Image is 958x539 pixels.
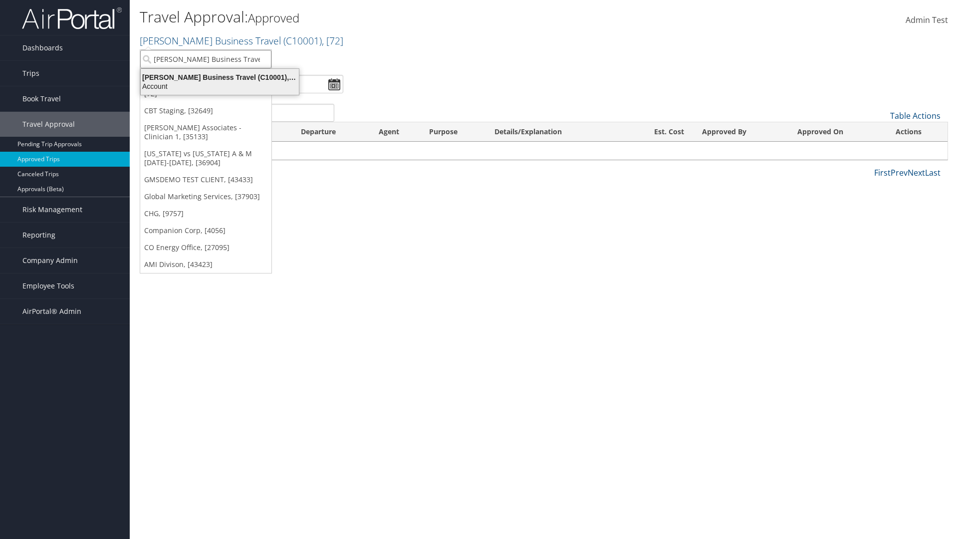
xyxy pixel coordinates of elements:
div: [PERSON_NAME] Business Travel (C10001), [72] [135,73,305,82]
th: Est. Cost: activate to sort column ascending [625,122,693,142]
p: Filter: [140,52,679,65]
span: Dashboards [22,35,63,60]
span: Company Admin [22,248,78,273]
th: Approved By: activate to sort column ascending [693,122,789,142]
a: [US_STATE] vs [US_STATE] A & M [DATE]-[DATE], [36904] [140,145,271,171]
a: Global Marketing Services, [37903] [140,188,271,205]
input: Search Accounts [140,50,271,68]
a: CO Energy Office, [27095] [140,239,271,256]
th: Approved On: activate to sort column ascending [788,122,887,142]
span: ( C10001 ) [283,34,322,47]
a: First [874,167,891,178]
span: , [ 72 ] [322,34,343,47]
th: Details/Explanation [485,122,625,142]
a: [PERSON_NAME] Business Travel [140,34,343,47]
span: Admin Test [906,14,948,25]
img: airportal-logo.png [22,6,122,30]
th: Purpose [420,122,485,142]
td: No data available in table [140,142,948,160]
a: Last [925,167,941,178]
a: CBT Staging, [32649] [140,102,271,119]
th: Agent [370,122,420,142]
a: GMSDEMO TEST CLIENT, [43433] [140,171,271,188]
span: Travel Approval [22,112,75,137]
span: Book Travel [22,86,61,111]
span: Employee Tools [22,273,74,298]
h1: Travel Approval: [140,6,679,27]
small: Approved [248,9,299,26]
th: Departure: activate to sort column ascending [292,122,370,142]
span: Reporting [22,223,55,248]
a: Companion Corp, [4056] [140,222,271,239]
a: [PERSON_NAME] Associates - Clinician 1, [35133] [140,119,271,145]
a: Table Actions [890,110,941,121]
div: Account [135,82,305,91]
span: Risk Management [22,197,82,222]
a: CHG, [9757] [140,205,271,222]
span: Trips [22,61,39,86]
th: Actions [887,122,948,142]
a: AMI Divison, [43423] [140,256,271,273]
a: Next [908,167,925,178]
a: Admin Test [906,5,948,36]
span: AirPortal® Admin [22,299,81,324]
a: Prev [891,167,908,178]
